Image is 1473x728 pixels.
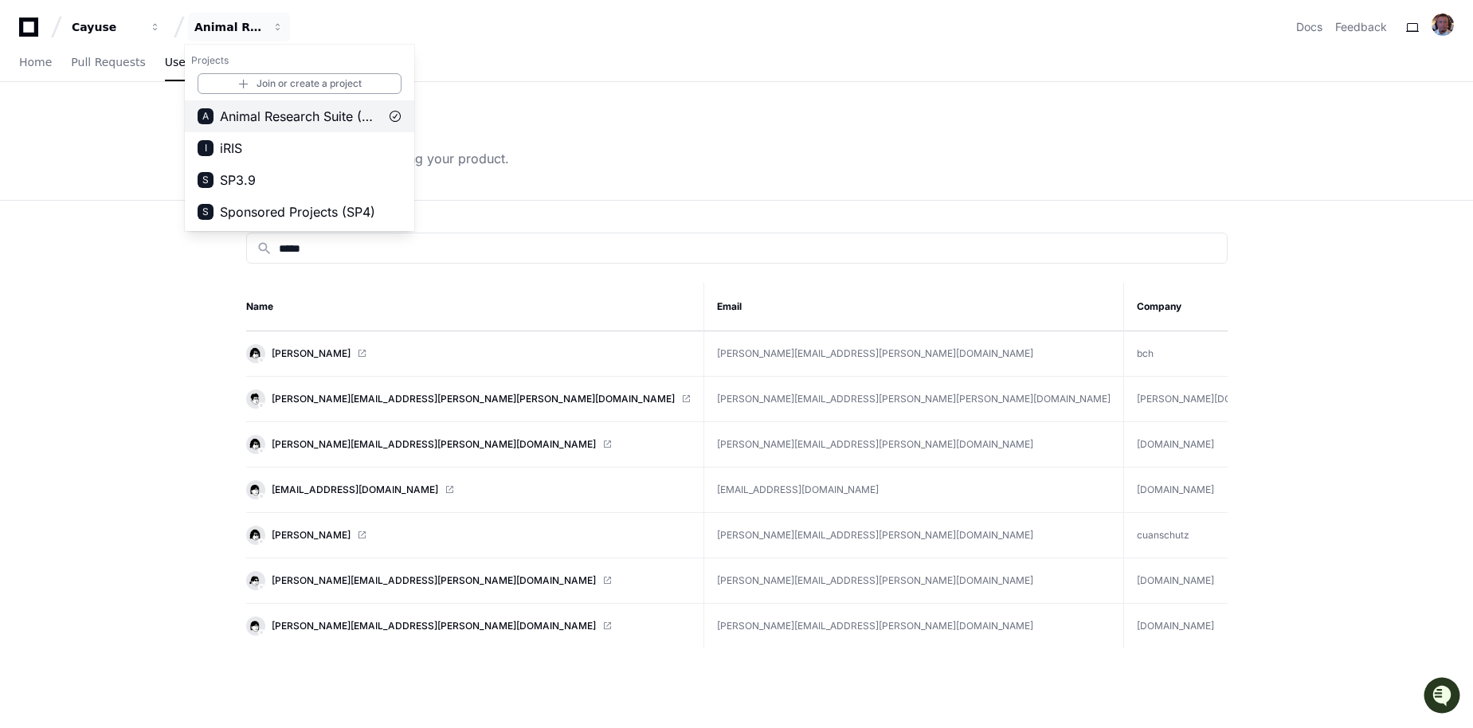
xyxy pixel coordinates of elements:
[271,123,290,143] button: Start new chat
[248,391,263,406] img: 5.svg
[220,170,256,190] span: SP3.9
[246,526,691,545] a: [PERSON_NAME]
[16,16,48,48] img: PlayerZero
[1123,604,1304,649] td: [DOMAIN_NAME]
[1432,14,1454,36] img: ACg8ocKAlM-Q7V_Zlx5XEqR6lUECShsWqs6mVKHrgbIkfdYQT94bKZE=s96-c
[272,393,675,405] span: [PERSON_NAME][EMAIL_ADDRESS][PERSON_NAME][PERSON_NAME][DOMAIN_NAME]
[19,57,52,67] span: Home
[220,202,375,221] span: Sponsored Projects (SP4)
[72,19,140,35] div: Cayuse
[703,331,1123,377] td: [PERSON_NAME][EMAIL_ADDRESS][PERSON_NAME][DOMAIN_NAME]
[272,483,438,496] span: [EMAIL_ADDRESS][DOMAIN_NAME]
[703,558,1123,604] td: [PERSON_NAME][EMAIL_ADDRESS][PERSON_NAME][DOMAIN_NAME]
[159,167,193,179] span: Pylon
[272,529,351,542] span: [PERSON_NAME]
[248,618,263,633] img: 1.svg
[16,119,45,147] img: 1756235613930-3d25f9e4-fa56-45dd-b3ad-e072dfbd1548
[246,616,691,636] a: [PERSON_NAME][EMAIL_ADDRESS][PERSON_NAME][DOMAIN_NAME]
[71,45,145,81] a: Pull Requests
[54,119,261,135] div: Start new chat
[703,377,1123,422] td: [PERSON_NAME][EMAIL_ADDRESS][PERSON_NAME][PERSON_NAME][DOMAIN_NAME]
[257,241,272,256] mat-icon: search
[703,468,1123,513] td: [EMAIL_ADDRESS][DOMAIN_NAME]
[272,620,596,632] span: [PERSON_NAME][EMAIL_ADDRESS][PERSON_NAME][DOMAIN_NAME]
[1123,283,1304,331] th: Company
[248,573,263,588] img: 2.svg
[1422,675,1465,718] iframe: Open customer support
[703,513,1123,558] td: [PERSON_NAME][EMAIL_ADDRESS][PERSON_NAME][DOMAIN_NAME]
[194,19,263,35] div: Animal Research Suite (R4)
[165,57,196,67] span: Users
[71,57,145,67] span: Pull Requests
[198,140,214,156] div: I
[198,108,214,124] div: A
[16,64,290,89] div: Welcome
[1123,468,1304,513] td: [DOMAIN_NAME]
[54,135,202,147] div: We're available if you need us!
[246,389,691,409] a: [PERSON_NAME][EMAIL_ADDRESS][PERSON_NAME][PERSON_NAME][DOMAIN_NAME]
[112,166,193,179] a: Powered byPylon
[19,45,52,81] a: Home
[272,574,596,587] span: [PERSON_NAME][EMAIL_ADDRESS][PERSON_NAME][DOMAIN_NAME]
[1296,19,1322,35] a: Docs
[246,480,691,499] a: [EMAIL_ADDRESS][DOMAIN_NAME]
[1123,331,1304,377] td: bch
[1123,513,1304,558] td: cuanschutz
[165,45,196,81] a: Users
[198,204,214,220] div: S
[246,435,691,454] a: [PERSON_NAME][EMAIL_ADDRESS][PERSON_NAME][DOMAIN_NAME]
[248,346,263,361] img: 16.svg
[248,527,263,542] img: 15.svg
[248,482,263,497] img: 1.svg
[220,139,242,158] span: iRIS
[185,48,414,73] h1: Projects
[703,283,1123,331] th: Email
[272,347,351,360] span: [PERSON_NAME]
[198,172,214,188] div: S
[220,107,379,126] span: Animal Research Suite (R4)
[198,73,402,94] a: Join or create a project
[272,438,596,451] span: [PERSON_NAME][EMAIL_ADDRESS][PERSON_NAME][DOMAIN_NAME]
[1123,558,1304,604] td: [DOMAIN_NAME]
[1335,19,1387,35] button: Feedback
[188,13,290,41] button: Animal Research Suite (R4)
[246,571,691,590] a: [PERSON_NAME][EMAIL_ADDRESS][PERSON_NAME][DOMAIN_NAME]
[65,13,167,41] button: Cayuse
[246,344,691,363] a: [PERSON_NAME]
[248,436,263,452] img: 16.svg
[185,45,414,231] div: Cayuse
[703,422,1123,468] td: [PERSON_NAME][EMAIL_ADDRESS][PERSON_NAME][DOMAIN_NAME]
[1123,377,1304,422] td: [PERSON_NAME][DOMAIN_NAME]
[246,283,704,331] th: Name
[703,604,1123,649] td: [PERSON_NAME][EMAIL_ADDRESS][PERSON_NAME][DOMAIN_NAME]
[1123,422,1304,468] td: [DOMAIN_NAME]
